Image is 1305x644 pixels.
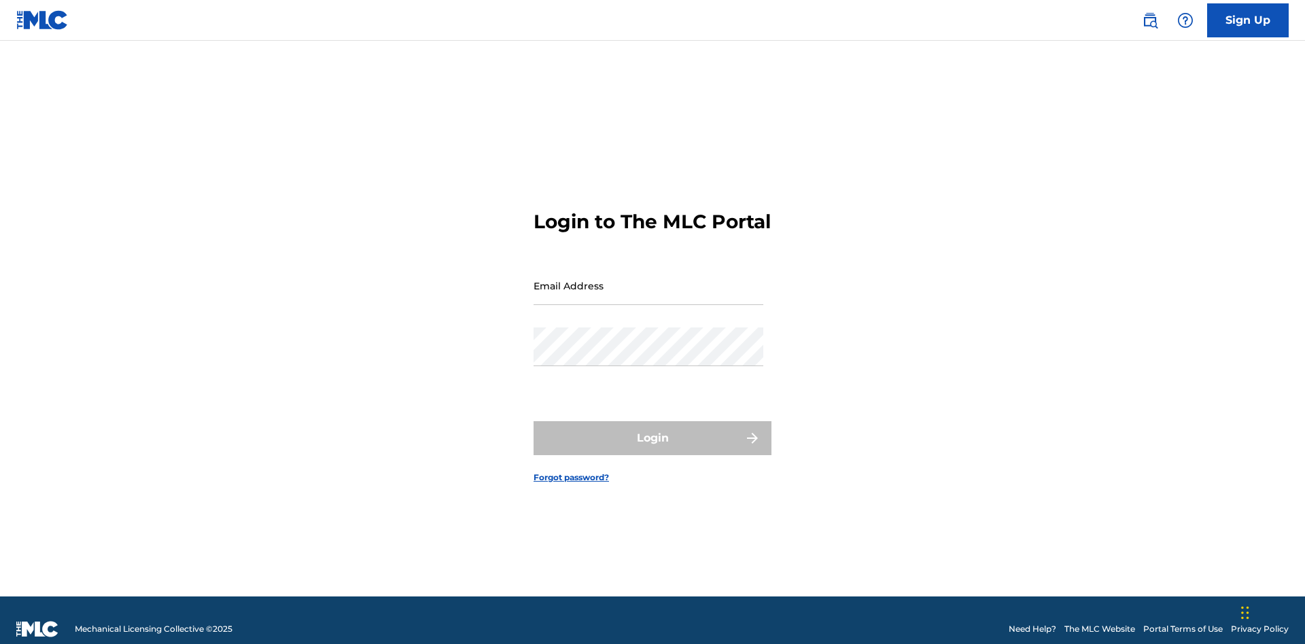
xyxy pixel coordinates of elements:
div: Help [1172,7,1199,34]
span: Mechanical Licensing Collective © 2025 [75,623,232,635]
a: The MLC Website [1064,623,1135,635]
a: Need Help? [1009,623,1056,635]
div: Drag [1241,592,1249,633]
img: search [1142,12,1158,29]
a: Privacy Policy [1231,623,1289,635]
img: help [1177,12,1194,29]
a: Forgot password? [534,471,609,484]
a: Portal Terms of Use [1143,623,1223,635]
a: Sign Up [1207,3,1289,37]
iframe: Chat Widget [1237,579,1305,644]
img: logo [16,621,58,637]
h3: Login to The MLC Portal [534,210,771,234]
a: Public Search [1136,7,1164,34]
img: MLC Logo [16,10,69,30]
